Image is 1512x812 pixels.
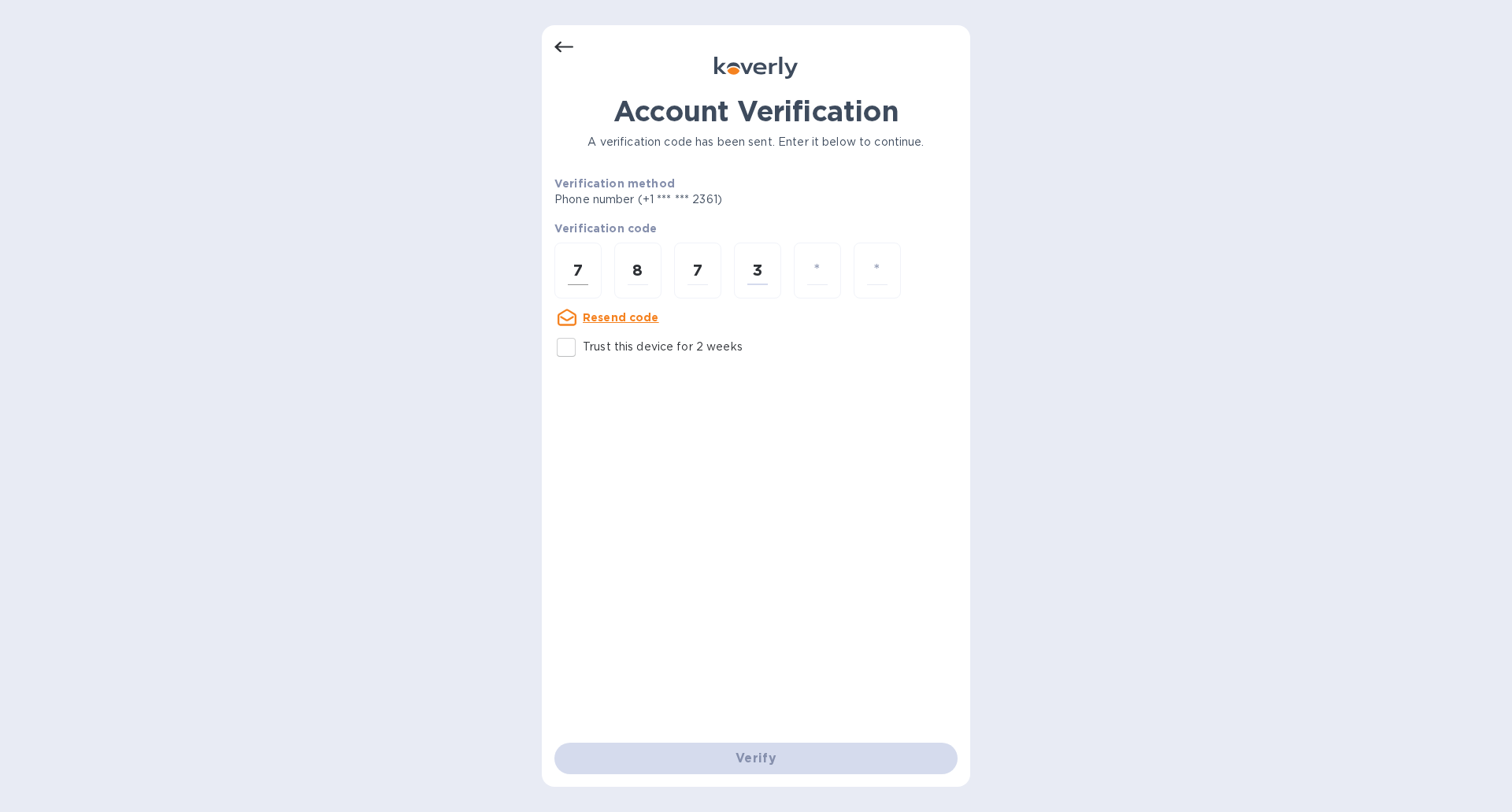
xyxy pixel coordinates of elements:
p: Trust this device for 2 weeks [583,339,743,355]
p: A verification code has been sent. Enter it below to continue. [554,134,958,150]
p: Verification code [554,221,958,236]
u: Resend code [583,311,659,324]
b: Verification method [554,177,675,190]
h1: Account Verification [554,95,958,128]
p: Phone number (+1 *** *** 2361) [554,191,843,208]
